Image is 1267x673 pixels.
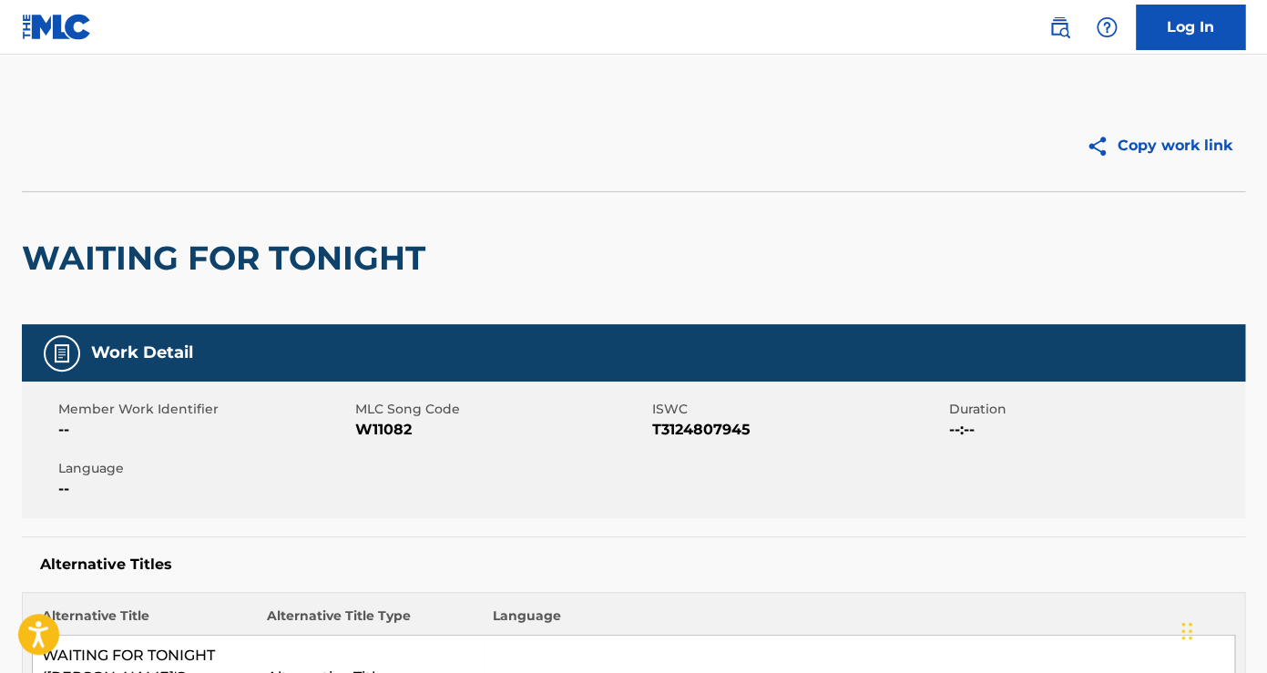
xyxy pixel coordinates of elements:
div: Widget de chat [1176,586,1267,673]
img: search [1048,16,1070,38]
span: MLC Song Code [355,400,648,419]
a: Public Search [1041,9,1078,46]
h5: Work Detail [91,342,193,363]
img: Work Detail [51,342,73,364]
iframe: Chat Widget [1176,586,1267,673]
span: ISWC [652,400,945,419]
th: Alternative Title Type [258,607,484,636]
span: Member Work Identifier [58,400,351,419]
div: Glisser [1181,604,1192,658]
span: Language [58,459,351,478]
h5: Alternative Titles [40,556,1227,574]
a: Log In [1136,5,1245,50]
img: Copy work link [1086,135,1118,158]
th: Alternative Title [33,607,259,636]
span: -- [58,478,351,500]
h2: WAITING FOR TONIGHT [22,238,434,279]
span: Duration [948,400,1241,419]
span: W11082 [355,419,648,441]
div: Help [1088,9,1125,46]
th: Language [484,607,1235,636]
span: --:-- [948,419,1241,441]
img: MLC Logo [22,14,92,40]
img: help [1096,16,1118,38]
button: Copy work link [1073,123,1245,168]
span: T3124807945 [652,419,945,441]
span: -- [58,419,351,441]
